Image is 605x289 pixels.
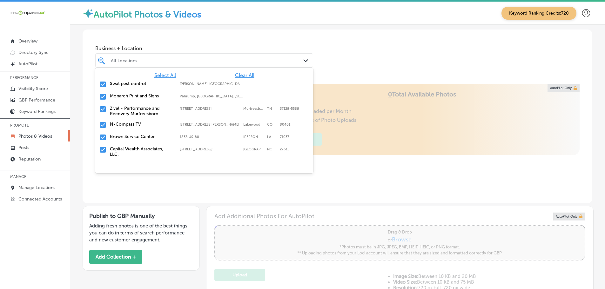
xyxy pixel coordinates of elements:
span: Select All [154,72,176,78]
label: 1144 Fortress Blvd Suite E [180,107,240,111]
label: 1838 US-80 [180,135,240,139]
p: Posts [18,145,29,150]
button: Add Collection + [89,250,142,264]
label: 8319 Six Forks Rd ste 105; [180,147,240,151]
span: Keyword Ranking Credits: 720 [501,7,576,20]
label: 80401 [280,122,290,127]
label: Pahrump, NV, USA | Whitney, NV, USA | Mesquite, NV, USA | Paradise, NV, USA | Henderson, NV, USA ... [180,94,243,98]
label: AutoPilot Photos & Videos [94,9,201,20]
p: Reputation [18,156,41,162]
span: Clear All [235,72,254,78]
img: 660ab0bf-5cc7-4cb8-ba1c-48b5ae0f18e60NCTV_CLogo_TV_Black_-500x88.png [10,10,45,16]
label: Haughton [243,135,264,139]
label: CO [267,122,277,127]
p: Overview [18,38,37,44]
p: Adding fresh photos is one of the best things you can do in terms of search performance and new c... [89,222,193,243]
span: Business + Location [95,45,313,51]
label: Capital Wealth Associates, LLC. [110,146,173,157]
label: 37128-5588 [280,107,299,111]
label: NC [267,147,277,151]
label: LA [267,135,277,139]
label: Lakewood [243,122,264,127]
label: N-Compass TV [110,122,173,127]
label: Kestner Health + Wellness [110,162,173,173]
label: 27615 [280,147,289,151]
label: TN [267,107,277,111]
label: Zivel - Performance and Recovery Murfreesboro [110,106,173,116]
label: Swat pest control [110,81,173,86]
div: All Locations [111,58,304,63]
label: 71037 [280,135,289,139]
label: Gilliam, LA, USA | Hosston, LA, USA | Eastwood, LA, USA | Blanchard, LA, USA | Shreveport, LA, US... [180,82,243,86]
p: Connected Accounts [18,196,62,202]
p: Manage Locations [18,185,55,190]
label: Raleigh [243,147,264,151]
label: Monarch Print and Signs [110,93,173,99]
img: autopilot-icon [83,8,94,19]
p: Directory Sync [18,50,49,55]
label: 1546 Cole Blvd Bldg 5, Suite 100 [180,122,240,127]
p: Visibility Score [18,86,48,91]
p: Photos & Videos [18,134,52,139]
label: Murfreesboro [243,107,264,111]
p: GBP Performance [18,97,55,103]
h3: Publish to GBP Manually [89,213,193,220]
p: Keyword Rankings [18,109,56,114]
label: Brown Service Center [110,134,173,139]
p: AutoPilot [18,61,37,67]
